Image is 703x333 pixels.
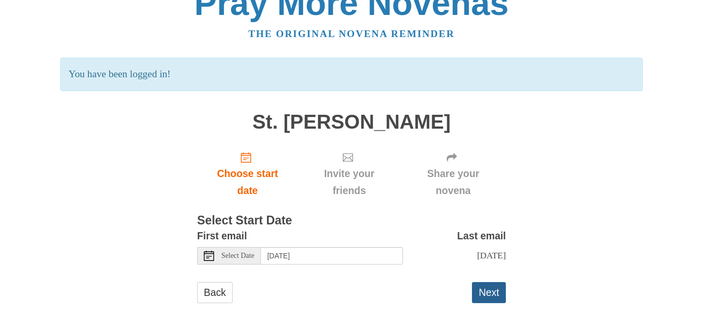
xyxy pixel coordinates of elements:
[197,143,298,204] a: Choose start date
[457,227,506,244] label: Last email
[472,282,506,303] button: Next
[221,252,254,259] span: Select Date
[400,143,506,204] div: Click "Next" to confirm your start date first.
[197,214,506,227] h3: Select Start Date
[308,165,390,199] span: Invite your friends
[197,282,233,303] a: Back
[60,58,642,91] p: You have been logged in!
[298,143,400,204] div: Click "Next" to confirm your start date first.
[197,227,247,244] label: First email
[261,247,403,265] input: Use the arrow keys to pick a date
[207,165,288,199] span: Choose start date
[477,250,506,260] span: [DATE]
[197,111,506,133] h1: St. [PERSON_NAME]
[249,28,455,39] a: The original novena reminder
[411,165,496,199] span: Share your novena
